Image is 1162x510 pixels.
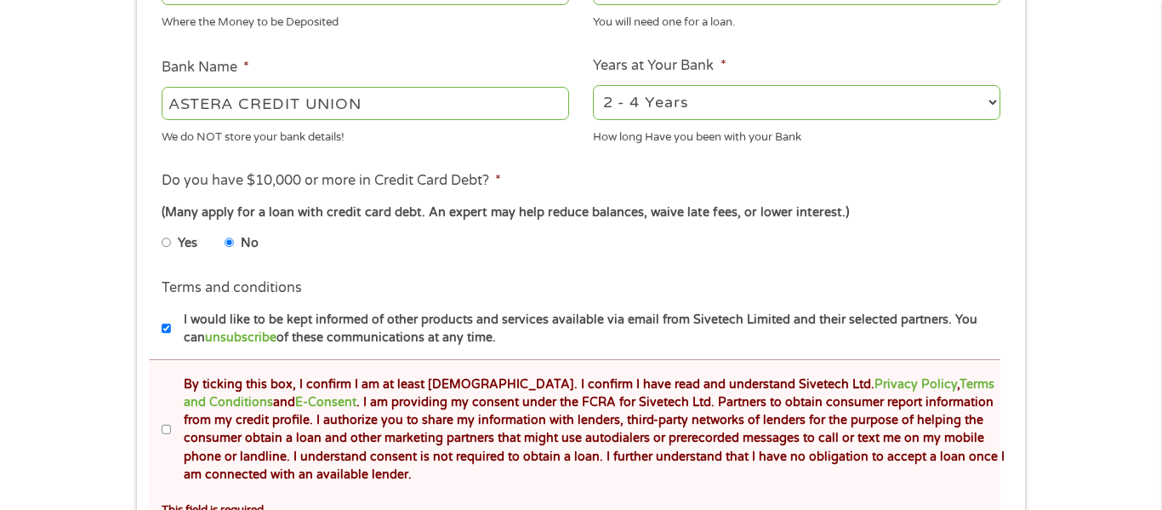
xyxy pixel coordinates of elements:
[593,123,1000,146] div: How long Have you been with your Bank
[162,279,302,297] label: Terms and conditions
[241,234,259,253] label: No
[874,377,957,392] a: Privacy Policy
[171,375,1005,484] label: By ticking this box, I confirm I am at least [DEMOGRAPHIC_DATA]. I confirm I have read and unders...
[593,8,1000,31] div: You will need one for a loan.
[593,57,726,75] label: Years at Your Bank
[205,330,276,345] a: unsubscribe
[162,203,1000,222] div: (Many apply for a loan with credit card debt. An expert may help reduce balances, waive late fees...
[162,59,249,77] label: Bank Name
[162,172,501,190] label: Do you have $10,000 or more in Credit Card Debt?
[171,311,1005,347] label: I would like to be kept informed of other products and services available via email from Sivetech...
[162,123,569,146] div: We do NOT store your bank details!
[178,234,197,253] label: Yes
[184,377,994,410] a: Terms and Conditions
[295,395,356,410] a: E-Consent
[162,8,569,31] div: Where the Money to be Deposited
